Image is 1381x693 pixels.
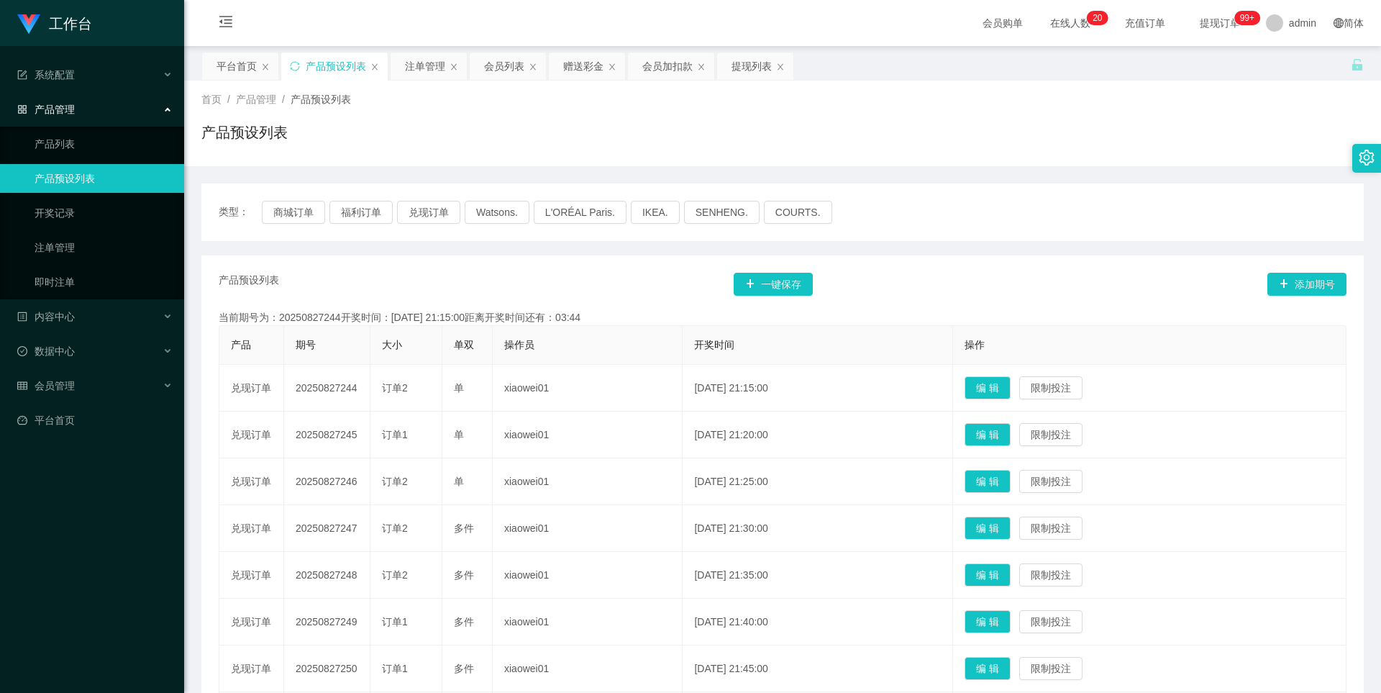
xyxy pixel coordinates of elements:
button: SENHENG. [684,201,760,224]
a: 开奖记录 [35,199,173,227]
a: 产品列表 [35,130,173,158]
button: 限制投注 [1019,517,1083,540]
span: 会员管理 [17,380,75,391]
span: 在线人数 [1043,18,1098,28]
sup: 984 [1234,11,1260,25]
button: 限制投注 [1019,470,1083,493]
td: [DATE] 21:35:00 [683,552,953,599]
span: 单 [454,476,464,487]
td: xiaowei01 [493,646,683,692]
td: xiaowei01 [493,505,683,552]
span: 产品管理 [17,104,75,115]
p: 2 [1093,11,1098,25]
span: / [227,94,230,105]
i: 图标: unlock [1351,58,1364,71]
button: 限制投注 [1019,610,1083,633]
td: 20250827246 [284,458,370,505]
td: 兑现订单 [219,412,284,458]
span: 产品管理 [236,94,276,105]
td: [DATE] 21:30:00 [683,505,953,552]
span: 多件 [454,616,474,628]
td: [DATE] 21:20:00 [683,412,953,458]
span: 订单2 [382,522,408,534]
td: xiaowei01 [493,412,683,458]
i: 图标: table [17,381,27,391]
td: [DATE] 21:25:00 [683,458,953,505]
i: 图标: close [608,63,616,71]
button: 限制投注 [1019,376,1083,399]
span: 产品预设列表 [291,94,351,105]
sup: 20 [1087,11,1108,25]
span: 多件 [454,569,474,581]
span: 开奖时间 [694,339,734,350]
a: 图标: dashboard平台首页 [17,406,173,435]
i: 图标: menu-fold [201,1,250,47]
button: Watsons. [465,201,529,224]
span: 单双 [454,339,474,350]
button: 限制投注 [1019,657,1083,680]
span: 订单1 [382,616,408,628]
div: 会员列表 [484,53,524,80]
td: xiaowei01 [493,458,683,505]
td: [DATE] 21:40:00 [683,599,953,646]
span: 充值订单 [1118,18,1172,28]
span: 单 [454,429,464,440]
p: 0 [1098,11,1103,25]
i: 图标: close [529,63,537,71]
a: 工作台 [17,17,92,29]
span: 数据中心 [17,345,75,357]
button: 编 辑 [965,376,1011,399]
span: 产品 [231,339,251,350]
button: 编 辑 [965,563,1011,586]
div: 当前期号为：20250827244开奖时间：[DATE] 21:15:00距离开奖时间还有：03:44 [219,310,1346,325]
span: 操作 [965,339,985,350]
td: 20250827248 [284,552,370,599]
i: 图标: setting [1359,150,1375,166]
td: [DATE] 21:45:00 [683,646,953,692]
i: 图标: close [776,63,785,71]
button: 限制投注 [1019,423,1083,446]
i: 图标: global [1334,18,1344,28]
a: 产品预设列表 [35,164,173,193]
td: 20250827249 [284,599,370,646]
button: 编 辑 [965,470,1011,493]
div: 平台首页 [217,53,257,80]
button: 编 辑 [965,657,1011,680]
i: 图标: close [261,63,270,71]
span: 期号 [296,339,316,350]
td: 兑现订单 [219,599,284,646]
span: 首页 [201,94,222,105]
td: 20250827245 [284,412,370,458]
a: 即时注单 [35,268,173,296]
button: L'ORÉAL Paris. [534,201,626,224]
td: 20250827247 [284,505,370,552]
div: 提现列表 [731,53,772,80]
button: 福利订单 [329,201,393,224]
button: 商城订单 [262,201,325,224]
span: 操作员 [504,339,534,350]
button: IKEA. [631,201,680,224]
span: 提现订单 [1193,18,1247,28]
td: 20250827250 [284,646,370,692]
span: 单 [454,382,464,394]
span: 订单1 [382,429,408,440]
i: 图标: sync [290,61,300,71]
div: 产品预设列表 [306,53,366,80]
i: 图标: profile [17,312,27,322]
i: 图标: form [17,70,27,80]
i: 图标: check-circle-o [17,346,27,356]
button: 图标: plus添加期号 [1267,273,1346,296]
span: 订单1 [382,663,408,674]
a: 注单管理 [35,233,173,262]
span: 订单2 [382,382,408,394]
i: 图标: close [697,63,706,71]
i: 图标: close [450,63,458,71]
i: 图标: close [370,63,379,71]
div: 注单管理 [405,53,445,80]
td: 兑现订单 [219,365,284,412]
span: 多件 [454,663,474,674]
td: xiaowei01 [493,552,683,599]
span: 产品预设列表 [219,273,279,296]
span: 订单2 [382,569,408,581]
span: 系统配置 [17,69,75,81]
